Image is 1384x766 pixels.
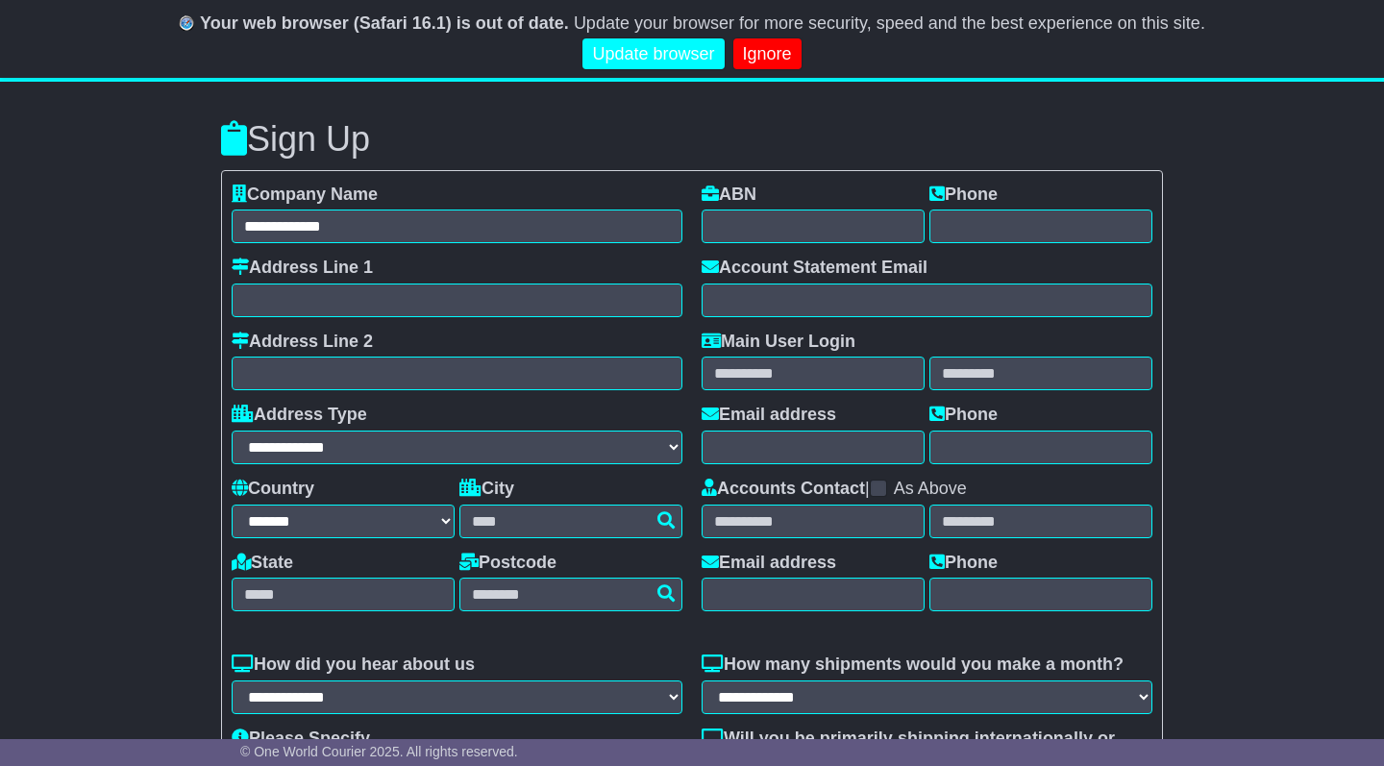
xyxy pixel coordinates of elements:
[702,258,927,279] label: Account Statement Email
[459,479,514,500] label: City
[929,405,998,426] label: Phone
[232,479,314,500] label: Country
[221,120,1163,159] h3: Sign Up
[232,729,370,750] label: Please Specify
[702,479,865,500] label: Accounts Contact
[733,38,802,70] a: Ignore
[232,185,378,206] label: Company Name
[240,744,518,759] span: © One World Courier 2025. All rights reserved.
[894,479,967,500] label: As Above
[232,332,373,353] label: Address Line 2
[232,258,373,279] label: Address Line 1
[232,405,367,426] label: Address Type
[200,13,569,33] b: Your web browser (Safari 16.1) is out of date.
[702,553,836,574] label: Email address
[232,655,475,676] label: How did you hear about us
[702,185,756,206] label: ABN
[232,553,293,574] label: State
[702,479,1152,505] div: |
[459,553,556,574] label: Postcode
[702,655,1124,676] label: How many shipments would you make a month?
[929,553,998,574] label: Phone
[929,185,998,206] label: Phone
[582,38,724,70] a: Update browser
[702,332,855,353] label: Main User Login
[702,405,836,426] label: Email address
[574,13,1205,33] span: Update your browser for more security, speed and the best experience on this site.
